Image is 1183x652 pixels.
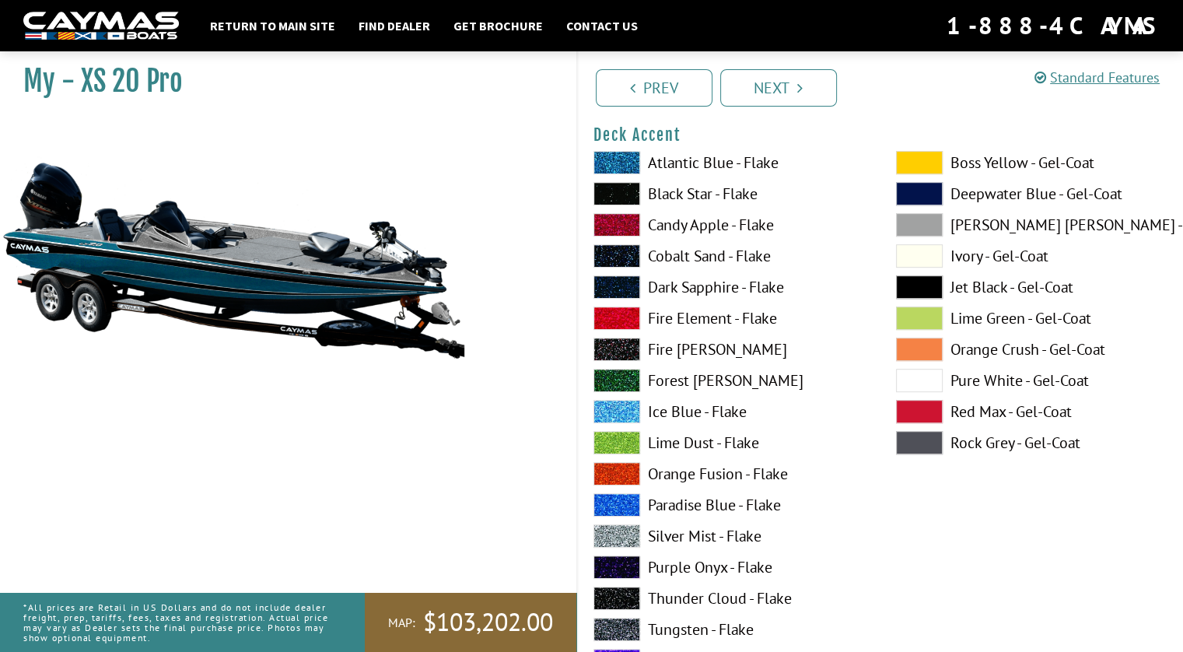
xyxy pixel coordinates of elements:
label: [PERSON_NAME] [PERSON_NAME] - Gel-Coat [896,213,1167,237]
a: Find Dealer [351,16,438,36]
label: Lime Green - Gel-Coat [896,307,1167,330]
label: Fire [PERSON_NAME] [593,338,865,361]
a: Get Brochure [446,16,551,36]
label: Candy Apple - Flake [593,213,865,237]
label: Tungsten - Flake [593,618,865,641]
a: MAP:$103,202.00 [365,593,576,652]
label: Ice Blue - Flake [593,400,865,423]
a: Prev [596,69,712,107]
label: Orange Fusion - Flake [593,462,865,485]
label: Orange Crush - Gel-Coat [896,338,1167,361]
label: Pure White - Gel-Coat [896,369,1167,392]
label: Fire Element - Flake [593,307,865,330]
label: Paradise Blue - Flake [593,493,865,517]
a: Return to main site [202,16,343,36]
label: Ivory - Gel-Coat [896,244,1167,268]
label: Boss Yellow - Gel-Coat [896,151,1167,174]
p: *All prices are Retail in US Dollars and do not include dealer freight, prep, tariffs, fees, taxe... [23,594,330,651]
h1: My - XS 20 Pro [23,64,537,99]
label: Atlantic Blue - Flake [593,151,865,174]
label: Jet Black - Gel-Coat [896,275,1167,299]
span: MAP: [388,615,415,631]
label: Red Max - Gel-Coat [896,400,1167,423]
label: Silver Mist - Flake [593,524,865,548]
label: Deepwater Blue - Gel-Coat [896,182,1167,205]
label: Purple Onyx - Flake [593,556,865,579]
label: Rock Grey - Gel-Coat [896,431,1167,454]
h4: Deck Accent [593,125,1168,145]
a: Standard Features [1034,68,1160,86]
label: Dark Sapphire - Flake [593,275,865,299]
img: white-logo-c9c8dbefe5ff5ceceb0f0178aa75bf4bb51f6bca0971e226c86eb53dfe498488.png [23,12,179,40]
span: $103,202.00 [423,606,553,639]
a: Next [720,69,837,107]
label: Black Star - Flake [593,182,865,205]
a: Contact Us [558,16,646,36]
div: 1-888-4CAYMAS [947,9,1160,43]
label: Cobalt Sand - Flake [593,244,865,268]
label: Forest [PERSON_NAME] [593,369,865,392]
label: Lime Dust - Flake [593,431,865,454]
label: Thunder Cloud - Flake [593,587,865,610]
